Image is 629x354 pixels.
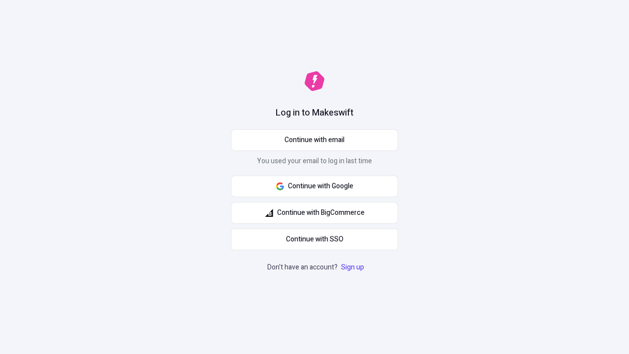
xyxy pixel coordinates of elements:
span: Continue with BigCommerce [277,207,365,218]
span: Continue with Google [288,181,353,192]
button: Continue with email [231,129,398,151]
span: Continue with email [285,135,344,146]
p: You used your email to log in last time [231,156,398,171]
p: Don't have an account? [267,262,366,273]
button: Continue with BigCommerce [231,202,398,224]
a: Continue with SSO [231,229,398,250]
a: Sign up [339,262,366,272]
button: Continue with Google [231,176,398,197]
h1: Log in to Makeswift [276,107,353,119]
